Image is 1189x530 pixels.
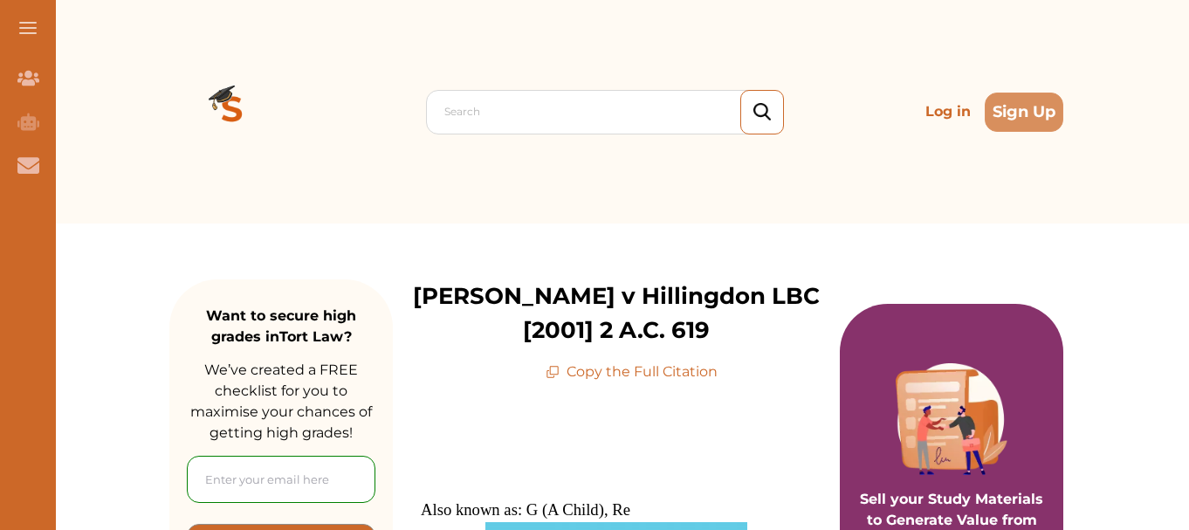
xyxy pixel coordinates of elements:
[190,361,372,441] span: We’ve created a FREE checklist for you to maximise your chances of getting high grades!
[169,49,295,175] img: Logo
[985,93,1063,132] button: Sign Up
[421,500,630,519] span: Also known as: G (A Child), Re
[393,279,840,348] p: [PERSON_NAME] v Hillingdon LBC [2001] 2 A.C. 619
[206,307,356,345] strong: Want to secure high grades in Tort Law ?
[546,361,718,382] p: Copy the Full Citation
[896,363,1007,475] img: Purple card image
[753,103,771,121] img: search_icon
[187,456,375,503] input: Enter your email here
[918,94,978,129] p: Log in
